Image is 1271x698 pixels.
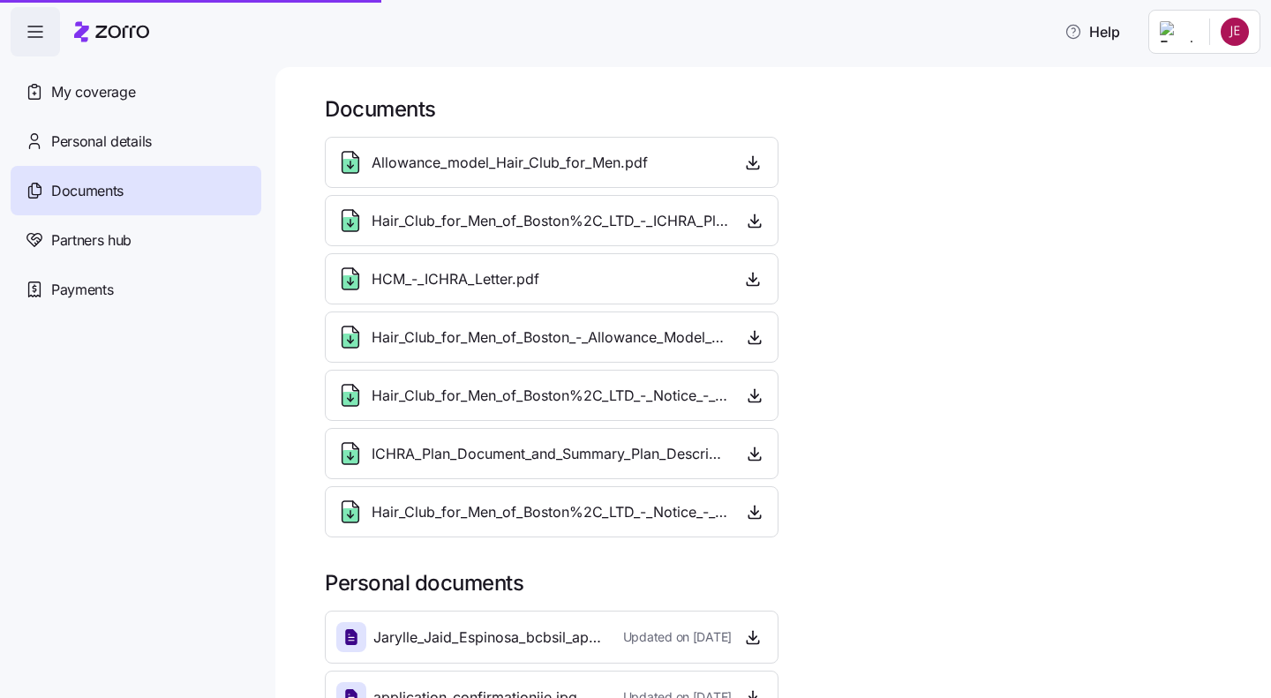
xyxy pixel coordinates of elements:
[1050,14,1134,49] button: Help
[11,166,261,215] a: Documents
[1221,18,1249,46] img: c7c122e32685dabe96a1446ae2c00e39
[372,152,648,174] span: Allowance_model_Hair_Club_for_Men.pdf
[51,81,135,103] span: My coverage
[51,279,113,301] span: Payments
[1064,21,1120,42] span: Help
[372,501,727,523] span: Hair_Club_for_Men_of_Boston%2C_LTD_-_Notice_-_2026.pdf
[372,326,728,349] span: Hair_Club_for_Men_of_Boston_-_Allowance_Model_-_2025.pdf
[51,131,152,153] span: Personal details
[372,210,728,232] span: Hair_Club_for_Men_of_Boston%2C_LTD_-_ICHRA_Plan_Doc_-_2024.pdf
[51,229,132,251] span: Partners hub
[1160,21,1195,42] img: Employer logo
[372,268,539,290] span: HCM_-_ICHRA_Letter.pdf
[373,627,609,649] span: Jarylle_Jaid_Espinosa_bcbsil_app.pdf
[11,67,261,116] a: My coverage
[325,95,1246,123] h1: Documents
[11,116,261,166] a: Personal details
[372,385,727,407] span: Hair_Club_for_Men_of_Boston%2C_LTD_-_Notice_-_2025.pdf
[11,215,261,265] a: Partners hub
[623,628,732,646] span: Updated on [DATE]
[325,569,1246,597] h1: Personal documents
[51,180,124,202] span: Documents
[372,443,728,465] span: ICHRA_Plan_Document_and_Summary_Plan_Description_-_2026.pdf
[11,265,261,314] a: Payments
